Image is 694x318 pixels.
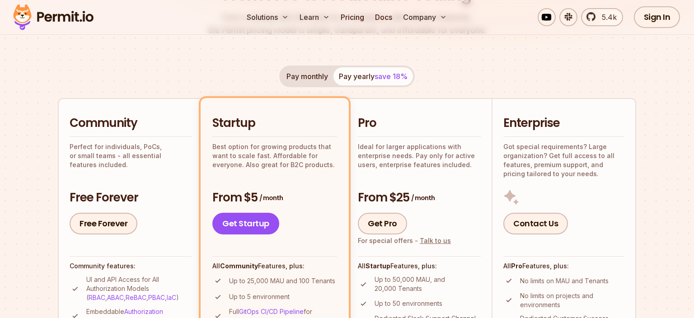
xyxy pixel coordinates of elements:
p: No limits on MAU and Tenants [520,276,609,285]
button: Company [399,8,450,26]
a: Contact Us [503,213,568,234]
p: Up to 50 environments [375,299,442,308]
button: Learn [296,8,333,26]
a: ReBAC [126,294,146,301]
h2: Enterprise [503,115,624,131]
h3: From $25 [358,190,481,206]
h3: Free Forever [70,190,192,206]
a: 5.4k [581,8,623,26]
a: GitOps CI/CD Pipeline [239,308,304,315]
h4: All Features, plus: [358,262,481,271]
a: IaC [167,294,176,301]
a: Sign In [634,6,680,28]
a: RBAC [89,294,105,301]
a: PBAC [148,294,165,301]
p: Got special requirements? Large organization? Get full access to all features, premium support, a... [503,142,624,178]
p: UI and API Access for All Authorization Models ( , , , , ) [86,275,192,302]
h2: Startup [212,115,337,131]
a: Pricing [337,8,368,26]
span: / month [411,193,435,202]
strong: Community [220,262,258,270]
div: For special offers - [358,236,451,245]
a: Get Pro [358,213,407,234]
h2: Pro [358,115,481,131]
span: 5.4k [596,12,617,23]
a: ABAC [107,294,124,301]
a: Docs [371,8,396,26]
h3: From $5 [212,190,337,206]
button: Solutions [243,8,292,26]
h4: All Features, plus: [212,262,337,271]
strong: Startup [366,262,390,270]
button: Pay monthly [281,67,333,85]
a: Free Forever [70,213,137,234]
h4: Community features: [70,262,192,271]
p: Up to 50,000 MAU, and 20,000 Tenants [375,275,481,293]
p: Up to 25,000 MAU and 100 Tenants [229,276,335,285]
img: Permit logo [9,2,98,33]
a: Talk to us [420,237,451,244]
a: Get Startup [212,213,279,234]
p: Ideal for larger applications with enterprise needs. Pay only for active users, enterprise featur... [358,142,481,169]
h4: All Features, plus: [503,262,624,271]
h2: Community [70,115,192,131]
p: No limits on projects and environments [520,291,624,309]
strong: Pro [511,262,522,270]
p: Up to 5 environment [229,292,290,301]
p: Best option for growing products that want to scale fast. Affordable for everyone. Also great for... [212,142,337,169]
span: / month [259,193,283,202]
p: Perfect for individuals, PoCs, or small teams - all essential features included. [70,142,192,169]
